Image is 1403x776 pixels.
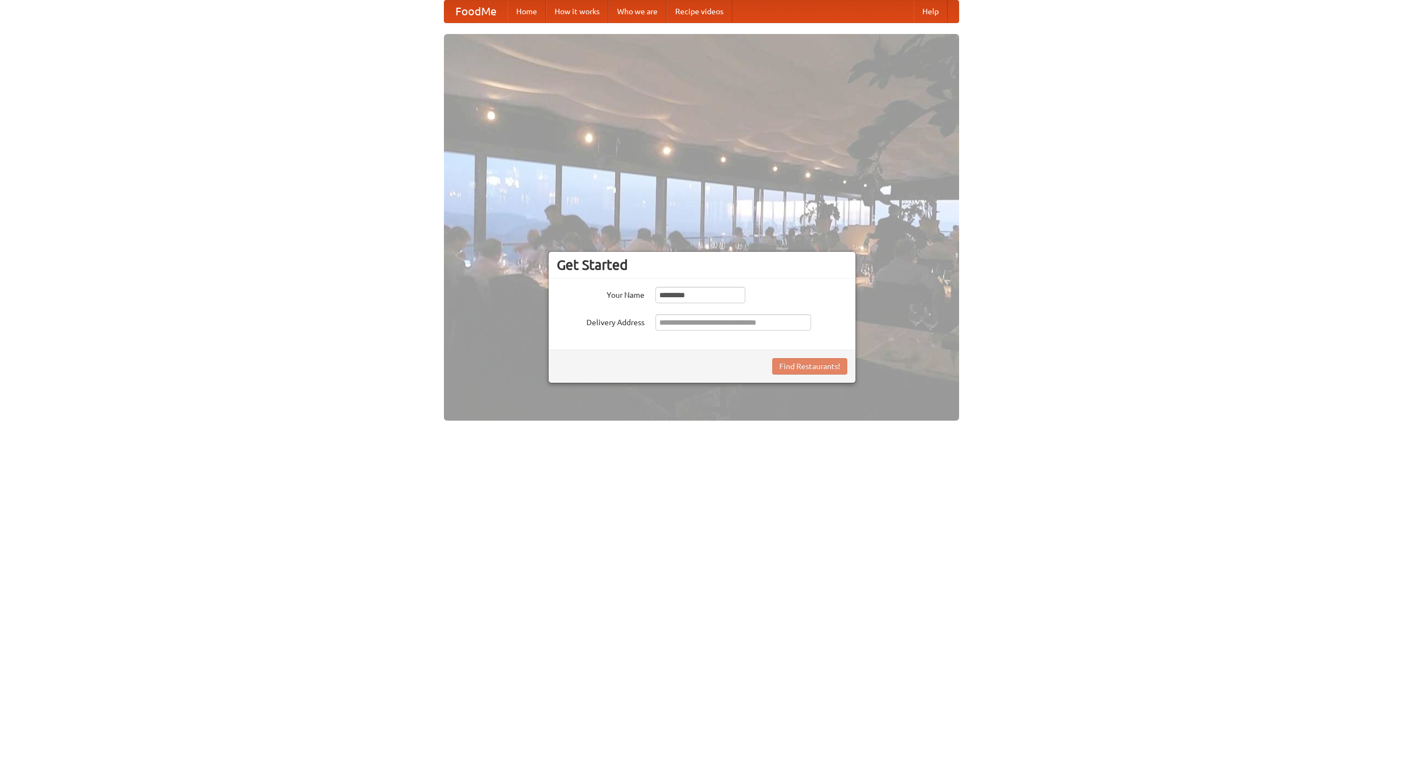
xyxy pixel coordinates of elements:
a: Who we are [608,1,666,22]
a: How it works [546,1,608,22]
a: Home [507,1,546,22]
button: Find Restaurants! [772,358,847,375]
label: Your Name [557,287,645,301]
label: Delivery Address [557,314,645,328]
a: Recipe videos [666,1,732,22]
h3: Get Started [557,257,847,273]
a: Help [914,1,948,22]
a: FoodMe [444,1,507,22]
